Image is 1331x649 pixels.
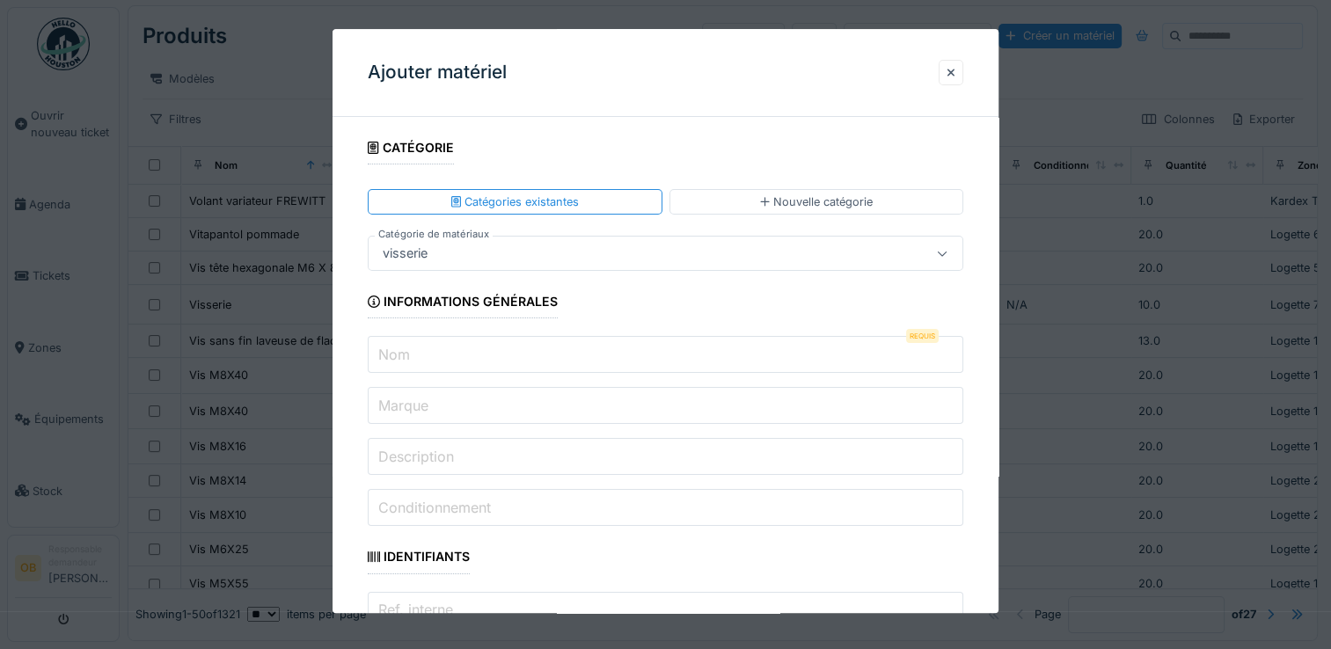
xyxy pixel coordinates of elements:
[368,544,470,574] div: Identifiants
[760,193,873,210] div: Nouvelle catégorie
[375,395,432,416] label: Marque
[451,193,579,210] div: Catégories existantes
[368,62,507,84] h3: Ajouter matériel
[375,344,413,365] label: Nom
[375,497,494,518] label: Conditionnement
[375,446,457,467] label: Description
[376,244,435,264] div: visserie
[368,135,453,164] div: Catégorie
[375,599,457,620] label: Ref. interne
[906,330,939,344] div: Requis
[368,289,558,319] div: Informations générales
[375,228,493,243] label: Catégorie de matériaux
